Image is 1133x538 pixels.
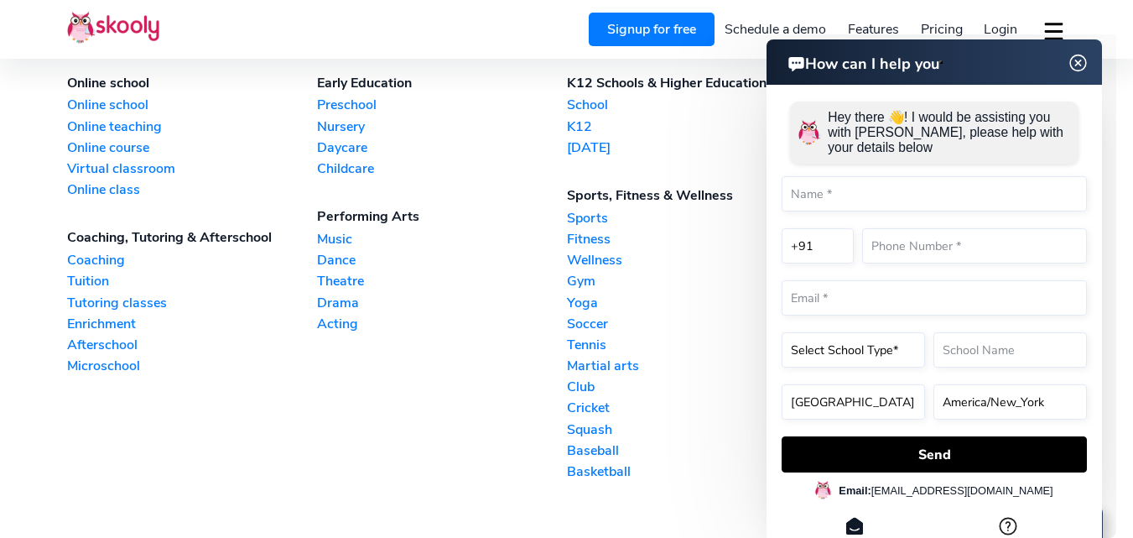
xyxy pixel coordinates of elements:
[67,315,317,333] a: Enrichment
[984,20,1017,39] span: Login
[567,96,817,114] a: School
[589,13,715,46] a: Signup for free
[567,251,817,269] a: Wellness
[317,138,567,157] a: Daycare
[567,378,817,396] a: Club
[67,357,317,375] a: Microschool
[567,462,817,481] a: Basketball
[567,230,817,248] a: Fitness
[67,74,317,92] div: Online school
[1042,12,1066,50] button: dropdown menu
[317,207,567,226] div: Performing Arts
[921,20,963,39] span: Pricing
[567,74,817,92] div: K12 Schools & Higher Education
[567,138,817,157] a: [DATE]
[567,209,817,227] a: Sports
[910,16,974,43] a: Pricing
[567,118,817,136] a: K12
[67,336,317,354] a: Afterschool
[567,336,817,354] a: Tennis
[67,251,317,269] a: Coaching
[317,96,567,114] a: Preschool
[317,118,567,136] a: Nursery
[567,441,817,460] a: Baseball
[67,138,317,157] a: Online course
[317,230,567,248] a: Music
[317,315,567,333] a: Acting
[567,294,817,312] a: Yoga
[67,96,317,114] a: Online school
[317,251,567,269] a: Dance
[67,180,317,199] a: Online class
[317,294,567,312] a: Drama
[567,272,817,290] a: Gym
[67,118,317,136] a: Online teaching
[317,159,567,178] a: Childcare
[837,16,910,43] a: Features
[715,16,838,43] a: Schedule a demo
[67,272,317,290] a: Tuition
[567,315,817,333] a: Soccer
[567,420,817,439] a: Squash
[67,11,159,44] img: Skooly
[317,74,567,92] div: Early Education
[67,228,317,247] div: Coaching, Tutoring & Afterschool
[567,399,817,417] a: Cricket
[317,272,567,290] a: Theatre
[67,294,317,312] a: Tutoring classes
[67,159,317,178] a: Virtual classroom
[567,186,817,205] div: Sports, Fitness & Wellness
[567,357,817,375] a: Martial arts
[973,16,1028,43] a: Login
